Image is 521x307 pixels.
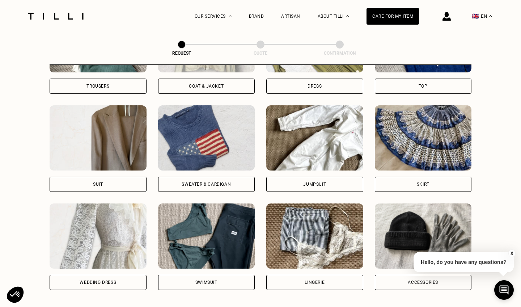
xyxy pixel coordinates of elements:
[417,182,429,186] div: Skirt
[442,12,451,21] img: login icon
[408,280,438,285] div: Accessories
[266,105,363,171] img: Tilli retouche votre Jumpsuit
[375,105,472,171] img: Tilli retouche votre Skirt
[489,15,492,17] img: menu déroulant
[158,105,255,171] img: Tilli retouche votre Sweater & cardigan
[367,8,419,25] a: Care for my item
[86,84,109,88] div: Trousers
[414,252,514,272] p: Hello, do you have any questions?
[281,14,300,19] a: Artisan
[346,15,349,17] img: About dropdown menu
[195,280,217,285] div: Swimsuit
[224,51,297,56] div: Quote
[50,105,147,171] img: Tilli retouche votre Suit
[25,13,86,20] img: Tilli seamstress service logo
[304,51,376,56] div: Confirmation
[145,51,218,56] div: Request
[229,15,232,17] img: Dropdown menu
[472,13,479,20] span: 🇬🇧
[508,249,516,257] button: X
[189,84,224,88] div: Coat & Jacket
[375,203,472,269] img: Tilli retouche votre Accessories
[266,203,363,269] img: Tilli retouche votre Lingerie
[50,203,147,269] img: Tilli retouche votre Wedding dress
[182,182,231,186] div: Sweater & cardigan
[305,280,325,285] div: Lingerie
[93,182,103,186] div: Suit
[308,84,322,88] div: Dress
[419,84,428,88] div: Top
[158,203,255,269] img: Tilli retouche votre Swimsuit
[303,182,326,186] div: Jumpsuit
[80,280,116,285] div: Wedding dress
[249,14,264,19] a: Brand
